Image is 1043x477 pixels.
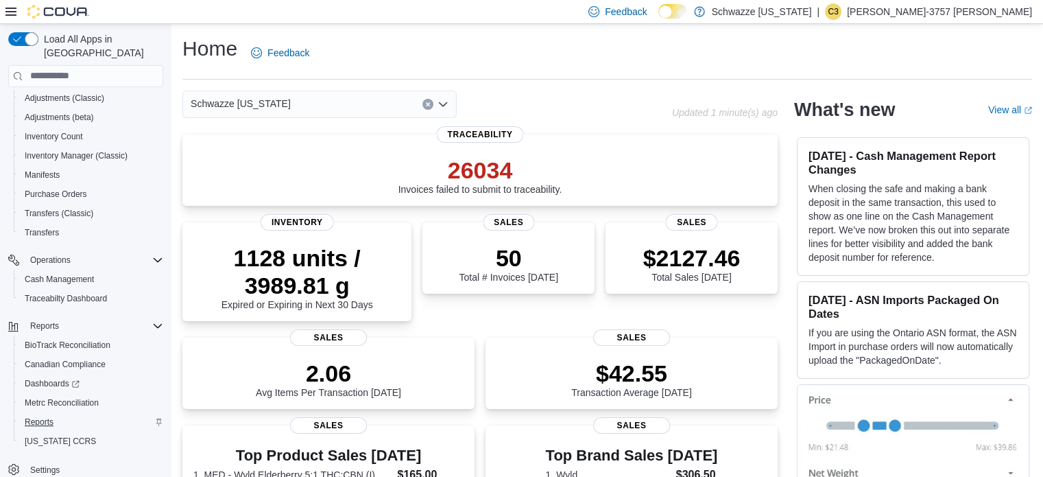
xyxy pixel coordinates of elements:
[571,360,692,398] div: Transaction Average [DATE]
[825,3,841,20] div: Christopher-3757 Gonzalez
[14,185,169,204] button: Purchase Orders
[19,167,65,183] a: Manifests
[593,417,670,434] span: Sales
[25,378,80,389] span: Dashboards
[25,227,59,238] span: Transfers
[808,293,1018,321] h3: [DATE] - ASN Imports Packaged On Dates
[30,255,71,266] span: Operations
[14,223,169,242] button: Transfers
[19,271,99,288] a: Cash Management
[19,186,163,202] span: Purchase Orders
[290,417,367,434] span: Sales
[19,205,163,222] span: Transfers (Classic)
[19,109,163,126] span: Adjustments (beta)
[25,112,94,123] span: Adjustments (beta)
[19,356,111,373] a: Canadian Compliance
[191,95,291,112] span: Schwazze [US_STATE]
[14,89,169,108] button: Adjustments (Classic)
[19,375,163,392] span: Dashboards
[245,39,315,67] a: Feedback
[25,340,110,351] span: BioTrack Reconciliation
[19,186,93,202] a: Purchase Orders
[643,244,741,283] div: Total Sales [DATE]
[3,251,169,270] button: Operations
[14,270,169,289] button: Cash Management
[25,252,163,268] span: Operations
[25,208,93,219] span: Transfers (Classic)
[794,99,895,121] h2: What's new
[828,3,838,20] span: C3
[30,465,60,476] span: Settings
[19,224,163,241] span: Transfers
[459,244,558,272] p: 50
[19,290,112,307] a: Traceabilty Dashboard
[256,360,401,398] div: Avg Items Per Transaction [DATE]
[19,128,88,145] a: Inventory Count
[25,274,94,285] span: Cash Management
[847,3,1032,20] p: [PERSON_NAME]-3757 [PERSON_NAME]
[256,360,401,387] p: 2.06
[14,204,169,223] button: Transfers (Classic)
[19,148,133,164] a: Inventory Manager (Classic)
[14,146,169,165] button: Inventory Manager (Classic)
[267,46,309,60] span: Feedback
[25,436,96,447] span: [US_STATE] CCRS
[19,375,85,392] a: Dashboards
[14,108,169,127] button: Adjustments (beta)
[25,293,107,304] span: Traceabilty Dashboard
[817,3,819,20] p: |
[14,412,169,432] button: Reports
[672,107,778,118] p: Updated 1 minute(s) ago
[14,355,169,374] button: Canadian Compliance
[19,128,163,145] span: Inventory Count
[19,395,104,411] a: Metrc Reconciliation
[398,156,562,195] div: Invoices failed to submit to traceability.
[25,318,64,334] button: Reports
[546,447,718,464] h3: Top Brand Sales [DATE]
[436,126,523,143] span: Traceability
[27,5,89,19] img: Cova
[422,99,433,110] button: Clear input
[182,35,237,62] h1: Home
[290,329,367,346] span: Sales
[19,109,99,126] a: Adjustments (beta)
[30,321,59,331] span: Reports
[14,393,169,412] button: Metrc Reconciliation
[19,395,163,411] span: Metrc Reconciliation
[19,90,163,106] span: Adjustments (Classic)
[25,359,106,370] span: Canadian Compliance
[25,150,128,161] span: Inventory Manager (Classic)
[712,3,812,20] p: Schwazze [US_STATE]
[19,148,163,164] span: Inventory Manager (Classic)
[25,318,163,334] span: Reports
[3,316,169,336] button: Reports
[14,127,169,146] button: Inventory Count
[19,90,110,106] a: Adjustments (Classic)
[25,252,76,268] button: Operations
[25,170,60,181] span: Manifests
[1024,106,1032,115] svg: External link
[19,290,163,307] span: Traceabilty Dashboard
[14,374,169,393] a: Dashboards
[25,131,83,142] span: Inventory Count
[808,182,1018,264] p: When closing the safe and making a bank deposit in the same transaction, this used to show as one...
[193,244,400,310] div: Expired or Expiring in Next 30 Days
[483,214,534,231] span: Sales
[261,214,334,231] span: Inventory
[19,433,101,450] a: [US_STATE] CCRS
[605,5,647,19] span: Feedback
[666,214,717,231] span: Sales
[14,289,169,308] button: Traceabilty Dashboard
[437,99,448,110] button: Open list of options
[808,149,1018,176] h3: [DATE] - Cash Management Report Changes
[38,32,163,60] span: Load All Apps in [GEOGRAPHIC_DATA]
[571,360,692,387] p: $42.55
[19,167,163,183] span: Manifests
[459,244,558,283] div: Total # Invoices [DATE]
[19,414,163,430] span: Reports
[19,433,163,450] span: Washington CCRS
[19,205,99,222] a: Transfers (Classic)
[19,414,59,430] a: Reports
[193,447,464,464] h3: Top Product Sales [DATE]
